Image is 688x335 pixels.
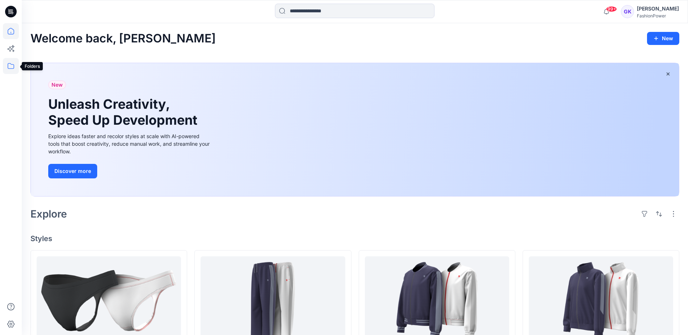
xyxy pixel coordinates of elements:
[30,208,67,220] h2: Explore
[48,164,97,178] button: Discover more
[647,32,679,45] button: New
[48,132,211,155] div: Explore ideas faster and recolor styles at scale with AI-powered tools that boost creativity, red...
[48,164,211,178] a: Discover more
[606,6,617,12] span: 99+
[637,13,679,18] div: FashionPower
[621,5,634,18] div: GK
[637,4,679,13] div: [PERSON_NAME]
[30,234,679,243] h4: Styles
[52,80,63,89] span: New
[30,32,216,45] h2: Welcome back, [PERSON_NAME]
[48,96,201,128] h1: Unleash Creativity, Speed Up Development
